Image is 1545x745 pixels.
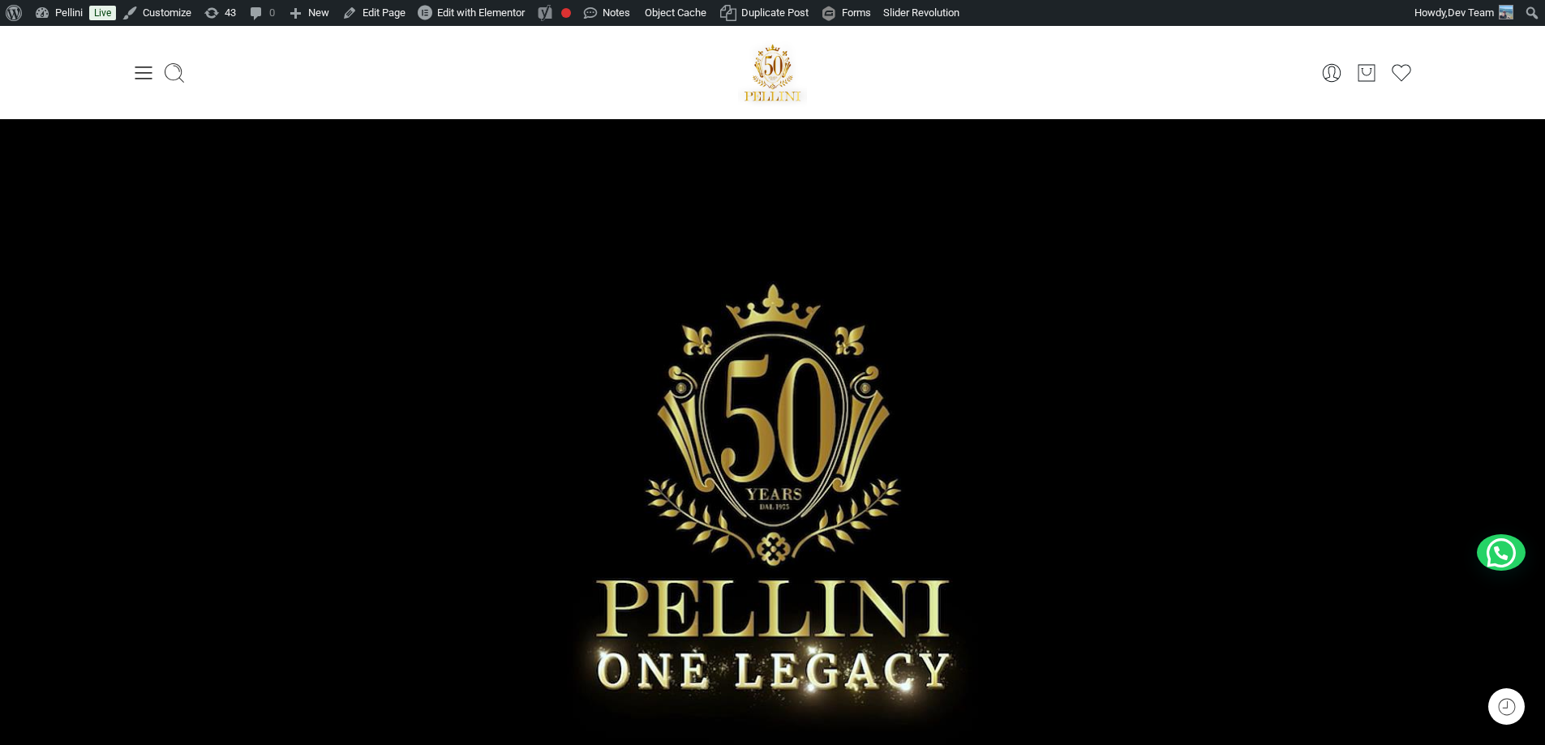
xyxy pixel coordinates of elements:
a: My Account [1320,62,1343,84]
div: Focus keyphrase not set [561,8,571,18]
img: Pellini [738,38,808,107]
a: Pellini - [738,38,808,107]
span: Slider Revolution [883,6,959,19]
a: Wishlist [1390,62,1413,84]
span: Dev Team [1448,6,1494,19]
a: Cart [1355,62,1378,84]
span: Edit with Elementor [437,6,525,19]
a: Live [89,6,116,20]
